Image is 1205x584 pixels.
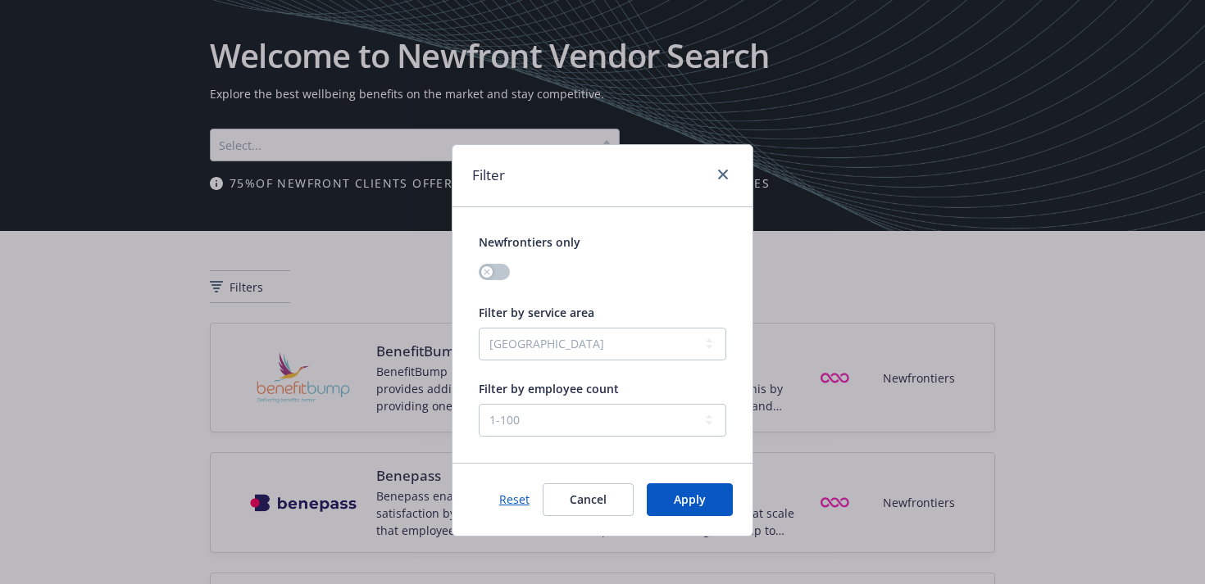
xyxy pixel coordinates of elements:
h1: Filter [472,165,505,186]
button: Apply [647,483,733,516]
span: Filter by employee count [479,381,619,396]
a: close [713,165,733,184]
span: Cancel [570,491,607,507]
span: Filter by service area [479,305,594,320]
a: Reset [499,491,530,508]
button: Cancel [543,483,634,516]
span: Apply [674,491,706,507]
span: Newfrontiers only [479,233,726,251]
